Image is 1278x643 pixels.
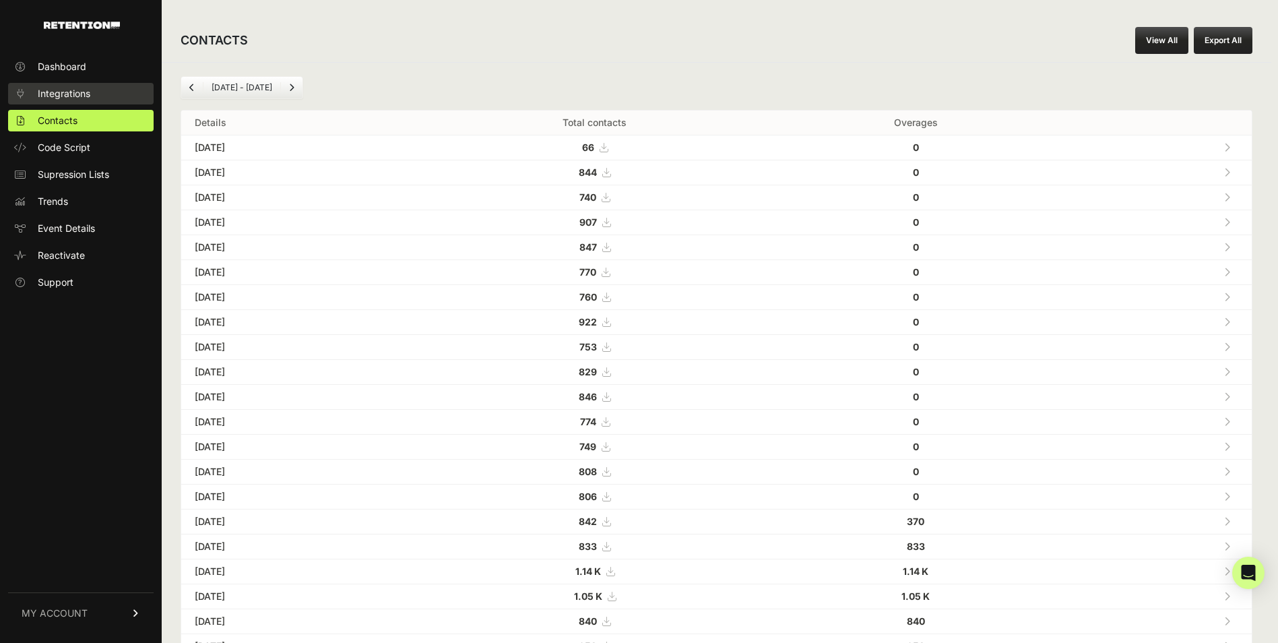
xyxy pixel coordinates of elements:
[181,31,248,50] h2: CONTACTS
[181,210,414,235] td: [DATE]
[579,166,610,178] a: 844
[181,335,414,360] td: [DATE]
[901,590,930,602] strong: 1.05 K
[579,191,596,203] strong: 740
[579,166,597,178] strong: 844
[8,218,154,239] a: Event Details
[579,266,610,278] a: 770
[8,164,154,185] a: Supression Lists
[579,541,610,552] a: 833
[907,615,925,627] strong: 840
[580,416,610,427] a: 774
[8,137,154,158] a: Code Script
[579,366,597,377] strong: 829
[579,341,610,353] a: 753
[181,310,414,335] td: [DATE]
[38,276,73,289] span: Support
[579,491,597,502] strong: 806
[913,191,919,203] strong: 0
[22,607,88,620] span: MY ACCOUNT
[181,435,414,460] td: [DATE]
[8,83,154,104] a: Integrations
[579,366,610,377] a: 829
[8,245,154,266] a: Reactivate
[579,516,610,527] a: 842
[913,366,919,377] strong: 0
[579,466,610,477] a: 808
[181,559,414,584] td: [DATE]
[38,222,95,235] span: Event Details
[38,168,109,181] span: Supression Lists
[582,142,594,153] strong: 66
[8,592,154,634] a: MY ACCOUNT
[579,191,610,203] a: 740
[913,441,919,452] strong: 0
[181,235,414,260] td: [DATE]
[579,615,597,627] strong: 840
[281,77,302,98] a: Next
[579,441,596,452] strong: 749
[913,241,919,253] strong: 0
[181,534,414,559] td: [DATE]
[181,77,203,98] a: Previous
[181,385,414,410] td: [DATE]
[38,114,77,127] span: Contacts
[579,341,597,353] strong: 753
[574,590,616,602] a: 1.05 K
[181,410,414,435] td: [DATE]
[579,491,610,502] a: 806
[913,142,919,153] strong: 0
[575,565,601,577] strong: 1.14 K
[38,60,86,73] span: Dashboard
[775,111,1056,135] th: Overages
[579,291,597,303] strong: 760
[181,584,414,609] td: [DATE]
[579,391,597,402] strong: 846
[181,185,414,210] td: [DATE]
[38,87,90,100] span: Integrations
[913,291,919,303] strong: 0
[1232,557,1265,589] div: Open Intercom Messenger
[181,260,414,285] td: [DATE]
[181,360,414,385] td: [DATE]
[582,142,608,153] a: 66
[8,56,154,78] a: Dashboard
[44,22,120,29] img: Retention.com
[1135,27,1188,54] a: View All
[579,241,610,253] a: 847
[575,565,614,577] a: 1.14 K
[181,609,414,634] td: [DATE]
[181,460,414,485] td: [DATE]
[38,195,68,208] span: Trends
[913,491,919,502] strong: 0
[580,416,596,427] strong: 774
[579,516,597,527] strong: 842
[913,341,919,353] strong: 0
[913,416,919,427] strong: 0
[574,590,602,602] strong: 1.05 K
[181,285,414,310] td: [DATE]
[181,485,414,510] td: [DATE]
[38,141,90,154] span: Code Script
[579,316,610,328] a: 922
[579,291,610,303] a: 760
[38,249,85,262] span: Reactivate
[579,466,597,477] strong: 808
[579,441,610,452] a: 749
[907,541,925,552] strong: 833
[181,135,414,160] td: [DATE]
[203,82,280,93] li: [DATE] - [DATE]
[8,110,154,131] a: Contacts
[414,111,775,135] th: Total contacts
[579,316,597,328] strong: 922
[913,166,919,178] strong: 0
[8,272,154,293] a: Support
[1194,27,1252,54] button: Export All
[907,516,924,527] strong: 370
[181,160,414,185] td: [DATE]
[181,111,414,135] th: Details
[913,316,919,328] strong: 0
[579,216,610,228] a: 907
[579,266,596,278] strong: 770
[579,241,597,253] strong: 847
